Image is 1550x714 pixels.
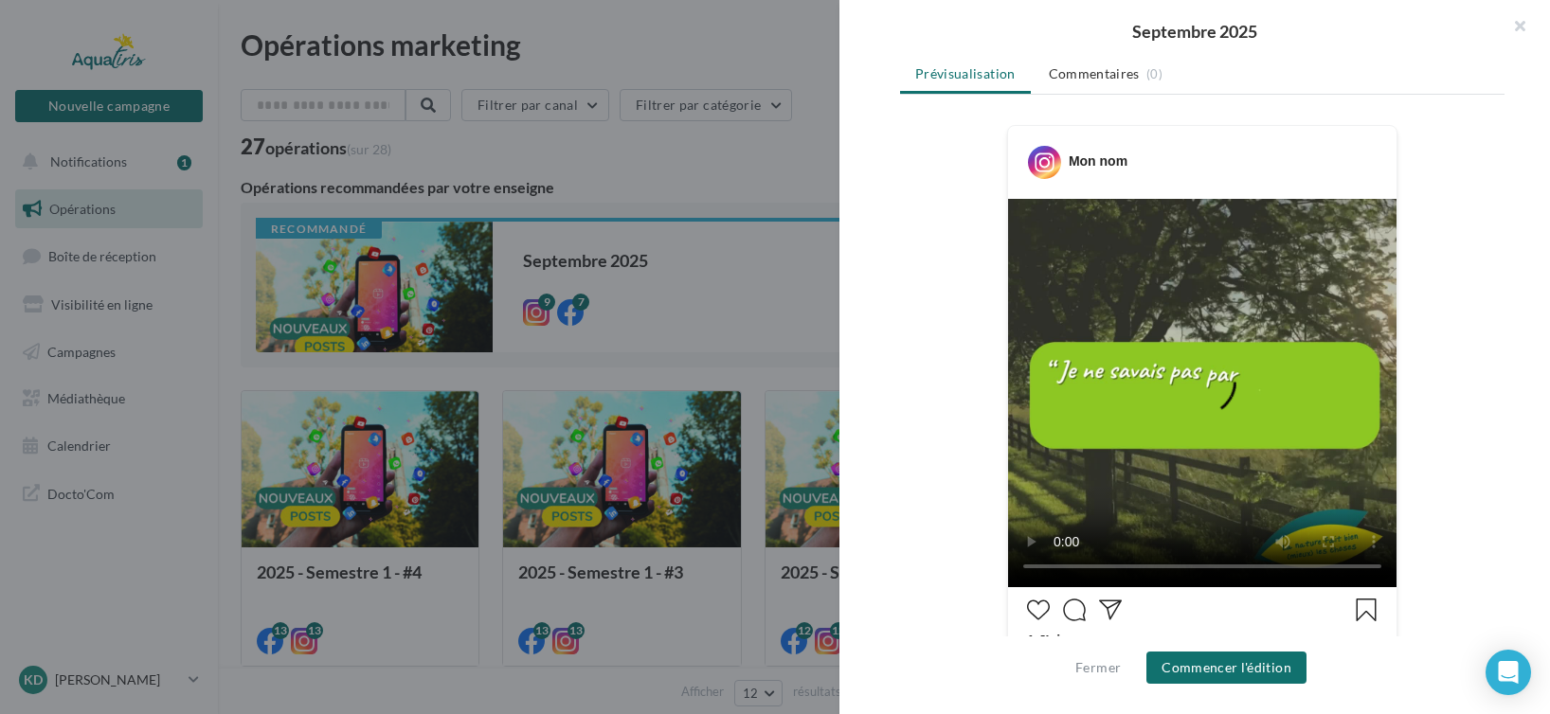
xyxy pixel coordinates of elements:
[1063,598,1086,621] svg: Commenter
[1027,631,1378,654] div: 1 J’aime
[1027,598,1050,621] svg: J’aime
[1049,64,1140,83] span: Commentaires
[1486,650,1531,695] div: Open Intercom Messenger
[1146,66,1162,81] span: (0)
[870,23,1520,40] div: Septembre 2025
[1146,652,1307,684] button: Commencer l'édition
[1099,598,1122,621] svg: Partager la publication
[1069,152,1127,170] div: Mon nom
[1068,656,1128,679] button: Fermer
[1355,598,1378,621] svg: Enregistrer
